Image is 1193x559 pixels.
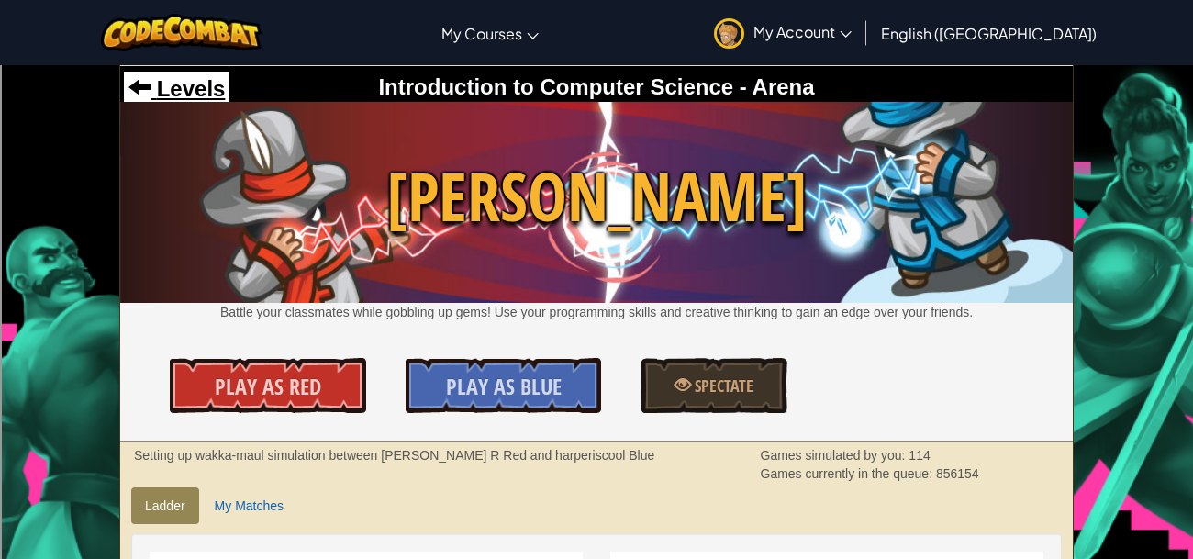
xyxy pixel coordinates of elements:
div: Sort A > Z [7,7,1186,24]
a: My Account [705,4,861,61]
div: Sign out [7,90,1186,106]
img: CodeCombat logo [101,14,262,51]
span: [PERSON_NAME] [120,150,1073,244]
span: My Courses [441,24,522,43]
img: avatar [714,18,744,49]
a: My Courses [432,8,548,58]
span: English ([GEOGRAPHIC_DATA]) [881,24,1097,43]
div: Move To ... [7,40,1186,57]
div: Move To ... [7,123,1186,140]
div: Delete [7,57,1186,73]
div: Options [7,73,1186,90]
a: English ([GEOGRAPHIC_DATA]) [872,8,1106,58]
span: My Account [753,22,852,41]
div: Rename [7,106,1186,123]
div: Sort New > Old [7,24,1186,40]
